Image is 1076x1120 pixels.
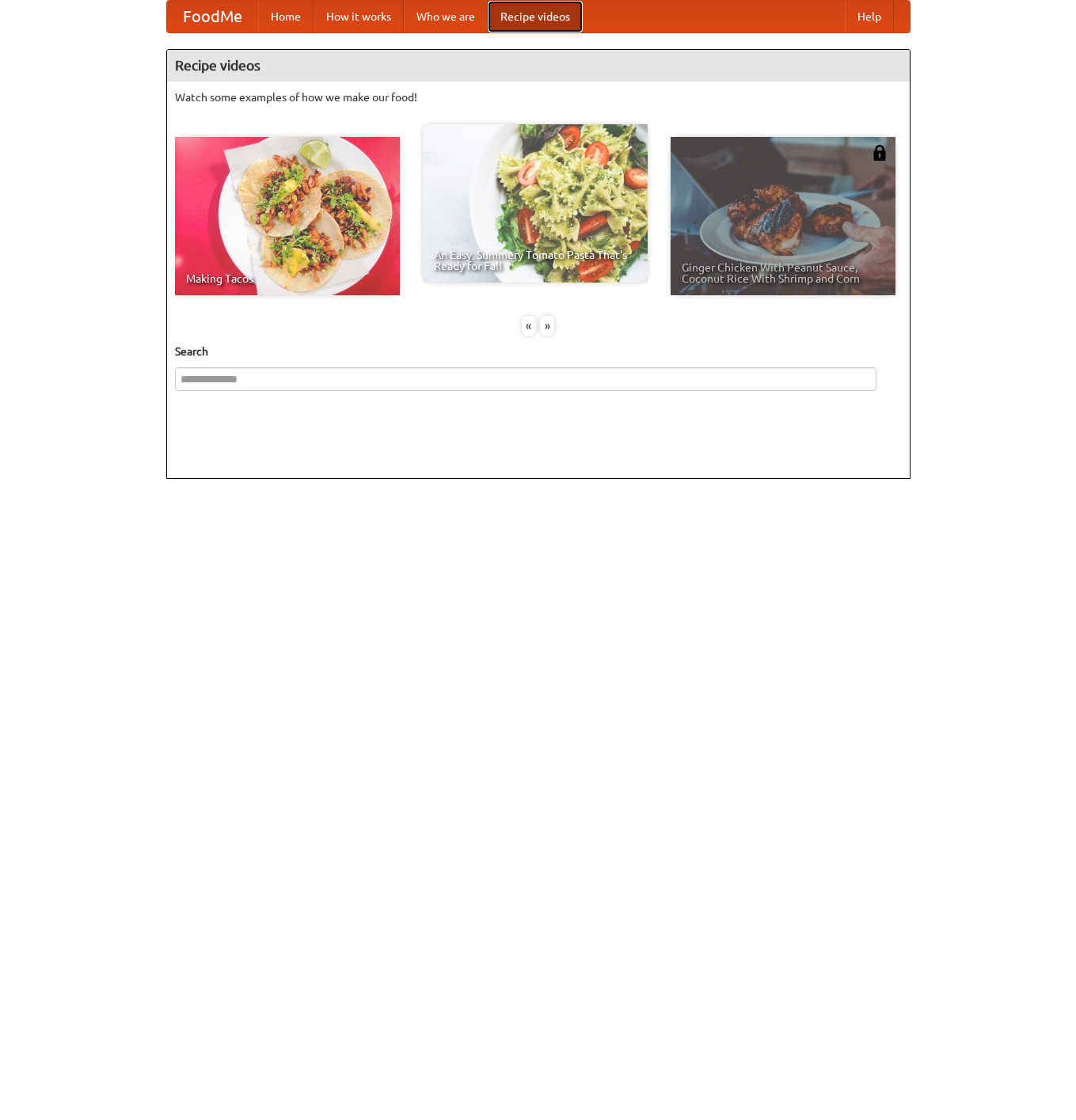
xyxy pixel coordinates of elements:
span: Making Tacos [186,273,389,284]
a: An Easy, Summery Tomato Pasta That's Ready for Fall [423,124,648,283]
a: Recipe videos [488,1,583,32]
a: Home [258,1,314,32]
a: Making Tacos [175,137,400,295]
a: How it works [314,1,404,32]
a: Help [845,1,894,32]
h4: Recipe videos [167,50,910,82]
div: » [540,316,554,336]
span: An Easy, Summery Tomato Pasta That's Ready for Fall [434,249,637,271]
a: Who we are [404,1,488,32]
img: 483408.png [872,145,888,161]
h5: Search [175,344,902,359]
div: « [522,316,536,336]
p: Watch some examples of how we make our food! [175,89,902,105]
a: FoodMe [167,1,258,32]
